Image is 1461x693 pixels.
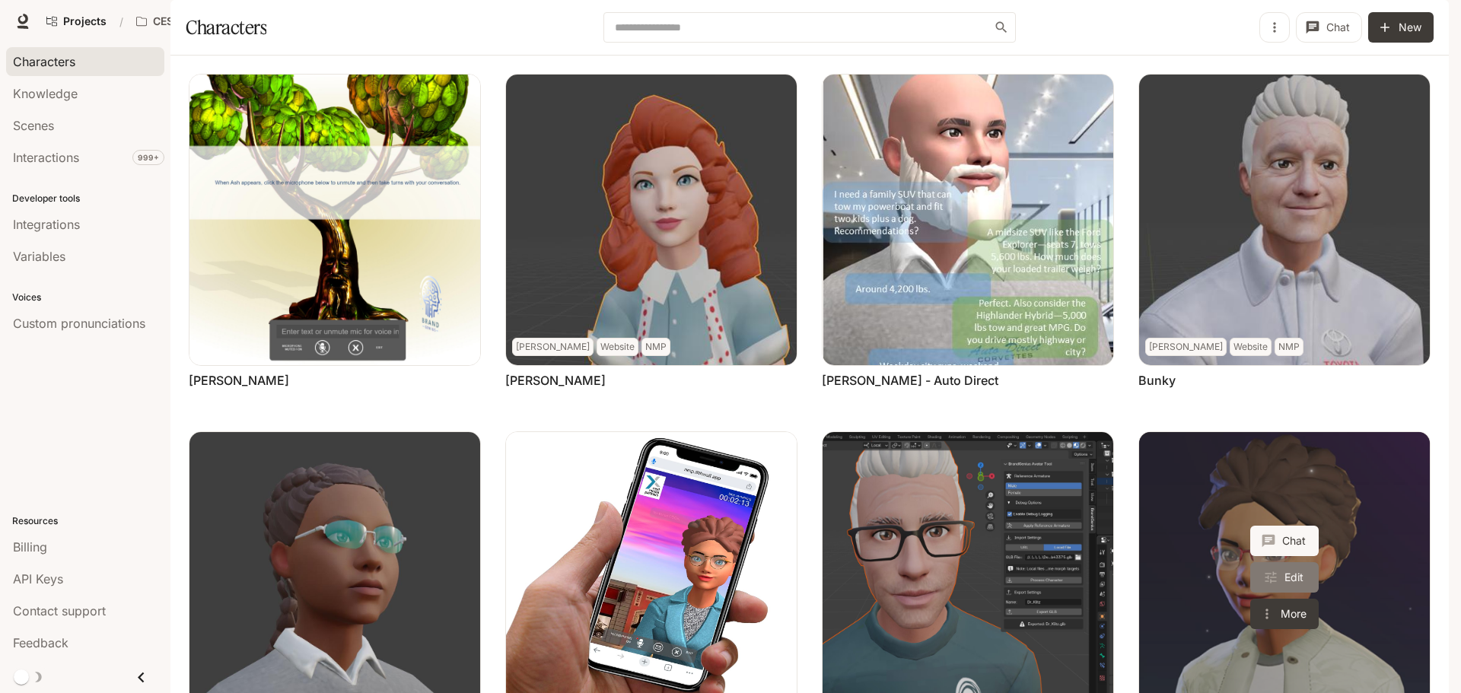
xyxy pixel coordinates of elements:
button: New [1368,12,1434,43]
button: Chat [1296,12,1362,43]
a: Edit Dr. Nexa Prime [1250,562,1319,593]
a: Bunky [1138,372,1176,389]
img: Barbara [506,75,797,365]
button: More actions [1250,599,1319,629]
a: Go to projects [40,6,113,37]
img: Bob - Auto Direct [823,75,1113,365]
a: [PERSON_NAME] [505,372,606,389]
img: Ash Adman [189,75,480,365]
button: All workspaces [129,6,250,37]
button: Chat with Dr. Nexa Prime [1250,526,1319,556]
div: / [113,14,129,30]
p: CES AI Demos [153,15,227,28]
img: Bunky [1139,75,1430,365]
a: [PERSON_NAME] [189,372,289,389]
span: Projects [63,15,107,28]
a: [PERSON_NAME] - Auto Direct [822,372,998,389]
h1: Characters [186,12,266,43]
